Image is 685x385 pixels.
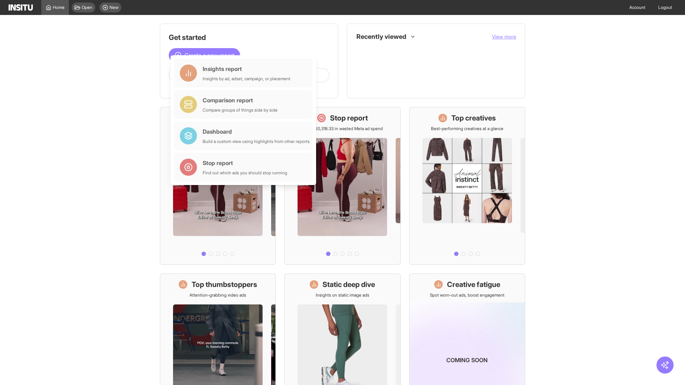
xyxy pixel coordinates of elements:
h1: Top thumbstoppers [192,279,257,289]
a: Top creativesBest-performing creatives at a glance [409,107,525,265]
div: Comparison report [203,96,278,104]
p: Attention-grabbing video ads [189,292,246,298]
div: Insights by ad, adset, campaign, or placement [203,76,290,82]
span: Open [82,5,92,10]
h1: Stop report [330,113,368,123]
a: Stop reportSave £20,318.33 in wasted Meta ad spend [284,107,400,265]
button: Create a new report [169,48,240,62]
span: New [110,5,118,10]
p: Best-performing creatives at a glance [431,126,503,132]
span: View more [492,34,516,40]
div: Find out which ads you should stop running [203,170,287,176]
div: Dashboard [203,127,310,136]
div: Compare groups of things side by side [203,107,278,113]
div: Insights report [203,65,290,73]
a: What's live nowSee all active ads instantly [160,107,276,265]
p: Insights on static image ads [316,292,369,298]
div: Build a custom view using highlights from other reports [203,139,310,144]
p: Save £20,318.33 in wasted Meta ad spend [302,126,383,132]
span: Create a new report [184,51,234,60]
button: View more [492,33,516,40]
h1: Get started [169,32,329,42]
h1: Top creatives [451,113,496,123]
h1: Static deep dive [323,279,375,289]
div: Stop report [203,159,287,167]
img: Logo [9,4,33,11]
span: Home [53,5,65,10]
